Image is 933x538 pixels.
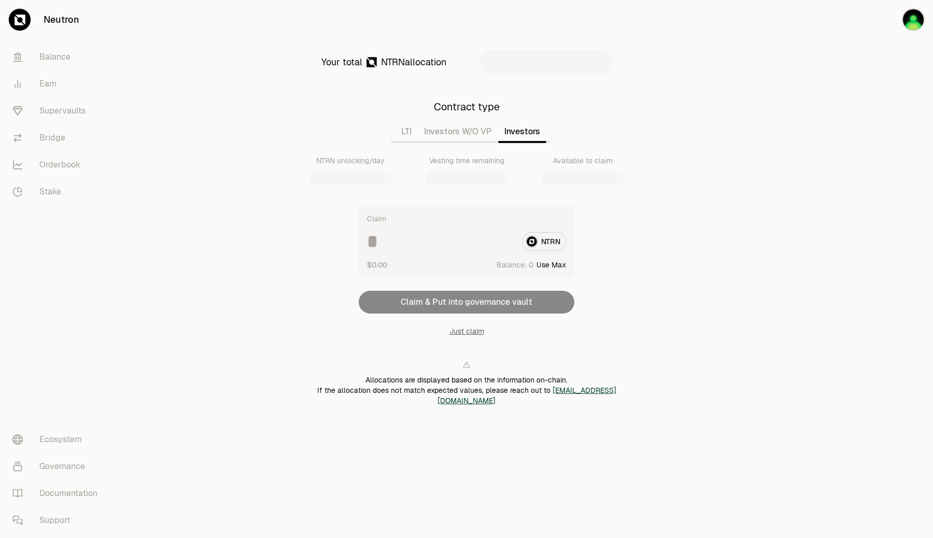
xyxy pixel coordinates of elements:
[367,214,386,224] div: Claim
[4,178,112,205] a: Stake
[288,375,645,385] div: Allocations are displayed based on the information on-chain.
[4,124,112,151] a: Bridge
[497,260,527,270] span: Balance:
[418,121,498,142] button: Investors W/O VP
[395,121,418,142] button: LTI
[4,151,112,178] a: Orderbook
[4,507,112,534] a: Support
[536,260,566,270] button: Use Max
[4,453,112,480] a: Governance
[381,55,446,69] div: allocation
[367,259,387,270] button: $0.00
[4,480,112,507] a: Documentation
[902,8,925,31] img: Million Dollars
[381,56,405,68] span: NTRN
[449,326,484,336] button: Just claim
[553,155,613,166] div: Available to claim
[4,426,112,453] a: Ecosystem
[434,100,500,114] div: Contract type
[429,155,504,166] div: Vesting time remaining
[4,70,112,97] a: Earn
[321,55,362,69] div: Your total
[498,121,546,142] button: Investors
[316,155,385,166] div: NTRN unlocking/day
[4,97,112,124] a: Supervaults
[4,44,112,70] a: Balance
[288,385,645,406] div: If the allocation does not match expected values, please reach out to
